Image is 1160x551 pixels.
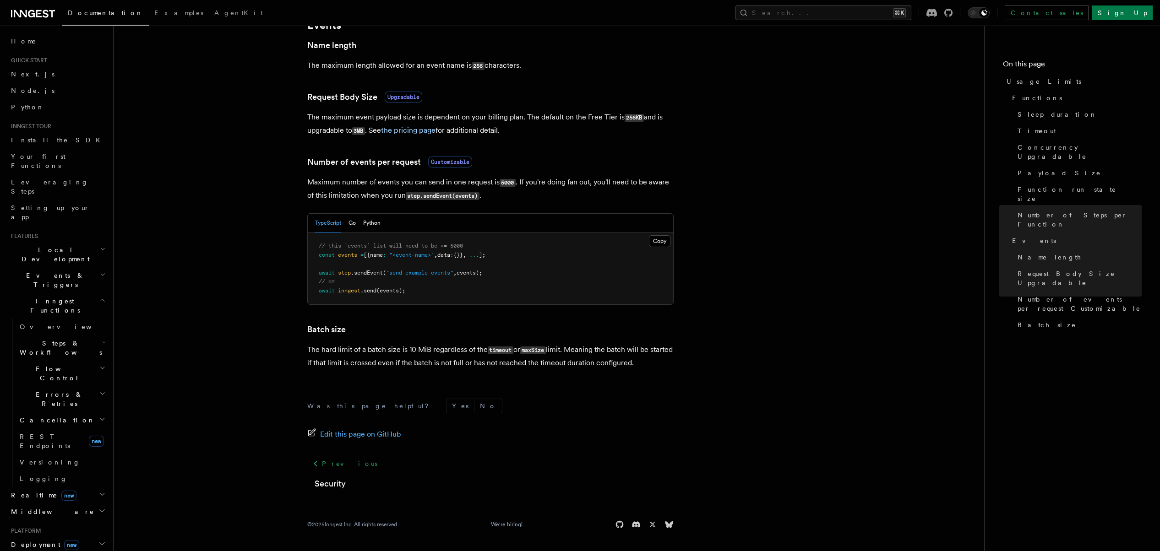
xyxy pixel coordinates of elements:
a: Setting up your app [7,200,108,225]
span: Python [11,103,44,111]
p: The maximum event payload size is dependent on your billing plan. The default on the Free Tier is... [307,111,674,137]
span: , [434,252,437,258]
button: Cancellation [16,412,108,428]
a: Your first Functions [7,148,108,174]
span: Inngest tour [7,123,51,130]
span: events [338,252,357,258]
span: Deployment [7,540,79,549]
span: {}} [453,252,463,258]
span: [{name [364,252,383,258]
button: Copy [649,235,670,247]
a: Number of events per request Customizable [1014,291,1142,317]
a: Events [1008,232,1142,249]
span: .send [360,287,376,294]
span: Setting up your app [11,204,90,221]
a: Python [7,99,108,115]
a: Security [315,477,346,490]
span: Documentation [68,9,143,16]
a: Node.js [7,82,108,99]
span: Logging [20,475,67,482]
span: events); [457,270,482,276]
button: Local Development [7,242,108,267]
a: Contact sales [1005,5,1089,20]
a: Number of events per requestCustomizable [307,156,472,168]
a: AgentKit [209,3,268,25]
a: Batch size [1014,317,1142,333]
button: Events & Triggers [7,267,108,293]
button: Middleware [7,503,108,520]
a: Number of Steps per Function [1014,207,1142,232]
a: Usage Limits [1003,73,1142,90]
span: Inngest Functions [7,297,99,315]
a: Install the SDK [7,132,108,148]
span: new [89,436,104,447]
a: Edit this page on GitHub [307,428,401,441]
a: Previous [307,455,383,472]
span: Usage Limits [1007,77,1081,86]
button: Yes [447,399,474,413]
code: step.sendEvent(events) [406,192,479,200]
span: Install the SDK [11,136,106,144]
button: Inngest Functions [7,293,108,319]
a: Logging [16,470,108,487]
code: 256 [472,62,485,70]
span: : [450,252,453,258]
a: Batch size [307,323,346,336]
a: Overview [16,319,108,335]
a: Sleep duration [1014,106,1142,123]
span: : [383,252,386,258]
span: ]; [479,252,485,258]
span: AgentKit [214,9,263,16]
span: Number of events per request Customizable [1018,295,1142,313]
span: , [463,252,466,258]
span: Quick start [7,57,47,64]
a: Name length [1014,249,1142,265]
a: Name length [307,39,356,52]
span: Leveraging Steps [11,178,88,195]
a: Functions [1008,90,1142,106]
p: The maximum length allowed for an event name is characters. [307,59,674,72]
a: Leveraging Steps [7,174,108,200]
code: 5000 [500,179,516,187]
span: Number of Steps per Function [1018,211,1142,229]
span: REST Endpoints [20,433,70,449]
p: Maximum number of events you can send in one request is . If you're doing fan out, you'll need to... [307,176,674,202]
span: Local Development [7,245,100,264]
span: Functions [1012,93,1062,103]
span: Platform [7,527,41,535]
a: Examples [149,3,209,25]
span: Cancellation [16,416,95,425]
span: = [360,252,364,258]
a: Versioning [16,454,108,470]
span: Examples [154,9,203,16]
a: REST Endpointsnew [16,428,108,454]
span: const [319,252,335,258]
button: TypeScript [315,214,341,232]
span: Versioning [20,459,80,466]
span: Batch size [1018,320,1076,330]
span: inngest [338,287,360,294]
span: Next.js [11,70,54,78]
span: Sleep duration [1018,110,1097,119]
a: Next.js [7,66,108,82]
a: Function run state size [1014,181,1142,207]
a: Home [7,33,108,49]
span: Payload Size [1018,168,1101,178]
div: © 2025 Inngest Inc. All rights reserved. [307,521,398,528]
a: Sign Up [1092,5,1153,20]
code: timeout [488,346,513,354]
span: Edit this page on GitHub [320,428,401,441]
span: Your first Functions [11,153,65,169]
span: Upgradable [385,92,422,103]
code: maxSize [520,346,546,354]
p: Was this page helpful? [307,401,435,411]
span: await [319,287,335,294]
span: Name length [1018,253,1082,262]
span: Events [1012,236,1056,245]
code: 256KB [625,114,644,122]
a: Documentation [62,3,149,26]
button: Errors & Retries [16,386,108,412]
span: new [61,491,76,501]
a: Payload Size [1014,165,1142,181]
a: the pricing page [381,126,436,135]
